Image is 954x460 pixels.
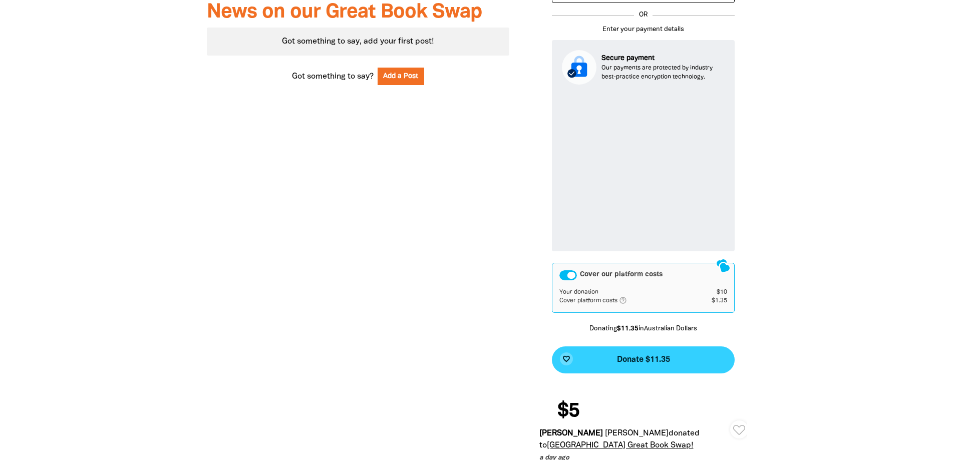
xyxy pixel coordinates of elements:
[697,288,728,296] td: $10
[207,28,510,56] div: Paginated content
[559,270,577,280] button: Cover our platform costs
[605,430,669,437] em: [PERSON_NAME]
[601,64,725,82] p: Our payments are protected by industry best-practice encryption technology.
[559,288,696,296] td: Your donation
[617,326,639,332] b: $11.35
[292,71,374,83] span: Got something to say?
[552,324,735,334] p: Donating in Australian Dollars
[617,356,670,364] span: Donate $11.35
[562,355,570,363] i: favorite_border
[552,25,735,35] p: Enter your payment details
[539,430,603,437] em: [PERSON_NAME]
[557,401,579,421] span: $5
[378,68,425,85] button: Add a Post
[560,93,727,244] iframe: Secure payment input frame
[619,296,635,304] i: help_outlined
[697,296,728,305] td: $1.35
[547,442,693,449] a: [GEOGRAPHIC_DATA] Great Book Swap!
[601,53,725,64] p: Secure payment
[207,28,510,56] div: Got something to say, add your first post!
[552,346,735,373] button: favorite_borderDonate $11.35
[207,2,510,24] h3: News on our Great Book Swap
[634,11,653,21] p: OR
[559,296,696,305] td: Cover platform costs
